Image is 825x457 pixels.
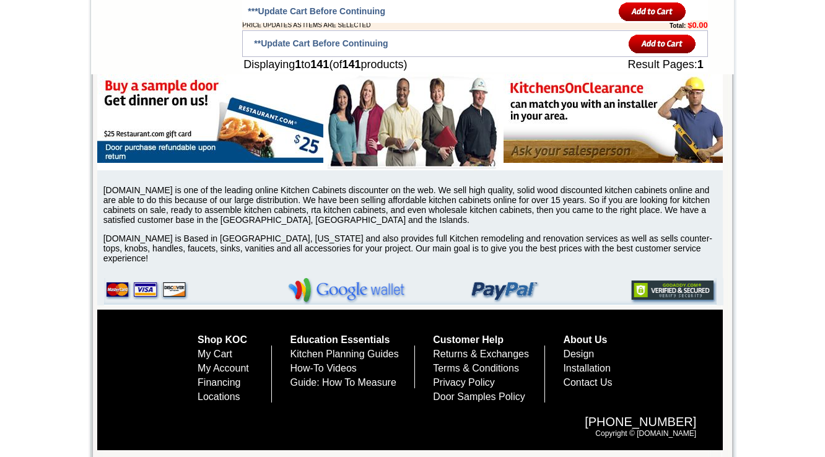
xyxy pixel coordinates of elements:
input: Add to Cart [619,1,686,22]
span: **Update Cart Before Continuing [254,38,388,48]
a: Education Essentials [290,334,390,345]
b: $0.00 [687,20,708,30]
td: Alabaster Shaker [33,56,65,69]
a: Price Sheet View in PDF Format [14,2,100,12]
a: Locations [198,391,240,402]
h5: Customer Help [433,334,545,346]
td: Beachwood Oak Shaker [179,56,211,70]
a: My Cart [198,349,232,359]
td: Result Pages: [555,57,708,72]
a: Design [563,349,594,359]
td: Bellmonte Maple [212,56,244,69]
td: PRICE UPDATES AS ITEMS ARE SELECTED [242,20,601,30]
td: [PERSON_NAME] Yellow Walnut [67,56,105,70]
td: Displaying to (of products) [242,57,555,72]
span: [PHONE_NUMBER] [139,415,696,429]
a: How-To Videos [290,363,357,373]
input: Add to Cart [629,33,696,54]
p: [DOMAIN_NAME] is Based in [GEOGRAPHIC_DATA], [US_STATE] and also provides full Kitchen remodeling... [103,233,723,263]
a: My Account [198,363,249,373]
b: 1 [697,58,704,71]
p: [DOMAIN_NAME] is one of the leading online Kitchen Cabinets discounter on the web. We sell high q... [103,185,723,225]
a: Guide: How To Measure [290,377,396,388]
b: 141 [310,58,329,71]
a: Kitchen Planning Guides [290,349,399,359]
b: Total: [670,22,686,29]
a: Financing [198,377,240,388]
a: Returns & Exchanges [433,349,529,359]
a: Installation [563,363,611,373]
td: [PERSON_NAME] White Shaker [107,56,144,70]
td: Baycreek Gray [146,56,177,69]
a: Shop KOC [198,334,247,345]
a: Contact Us [563,377,612,388]
b: 141 [342,58,360,71]
span: ***Update Cart Before Continuing [248,6,385,16]
b: Price Sheet View in PDF Format [14,5,100,12]
div: Copyright © [DOMAIN_NAME] [126,403,709,450]
img: pdf.png [2,3,12,13]
a: Privacy Policy [433,377,495,388]
a: Door Samples Policy [433,391,525,402]
a: Terms & Conditions [433,363,519,373]
b: 1 [295,58,301,71]
a: About Us [563,334,607,345]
